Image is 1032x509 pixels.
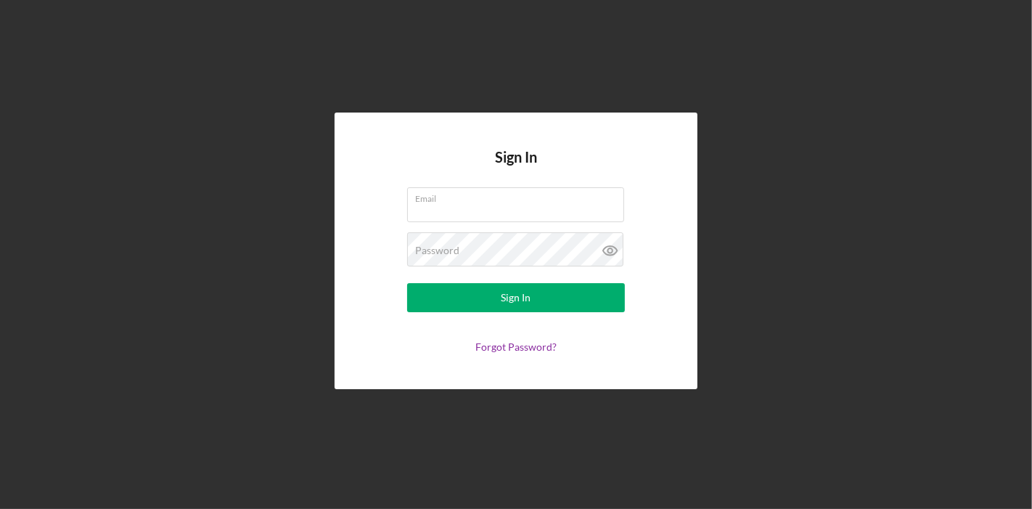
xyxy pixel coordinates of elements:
h4: Sign In [495,149,537,187]
div: Sign In [501,283,531,312]
button: Sign In [407,283,625,312]
label: Email [415,188,624,204]
label: Password [415,245,459,256]
a: Forgot Password? [475,341,557,353]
